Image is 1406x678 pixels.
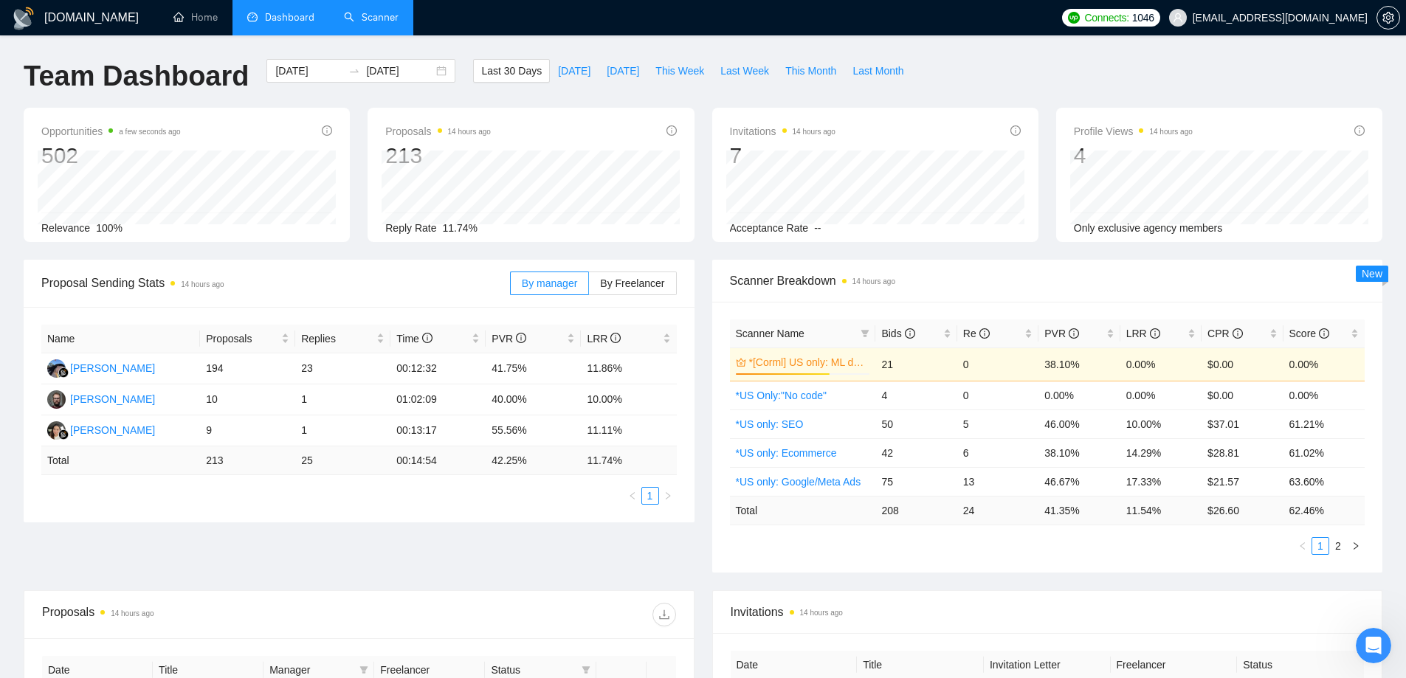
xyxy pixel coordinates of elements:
td: 0 [957,347,1038,381]
span: left [1298,542,1307,550]
span: 1046 [1132,10,1154,26]
span: right [1351,542,1360,550]
span: Opportunities [41,122,181,140]
div: Proposals [42,603,359,626]
button: right [659,487,677,505]
td: 00:12:32 [390,353,486,384]
a: LA[PERSON_NAME] [47,423,155,435]
span: info-circle [610,333,621,343]
td: 11.54 % [1120,496,1202,525]
span: Status [491,662,575,678]
span: filter [359,665,368,674]
td: 6 [957,438,1038,467]
td: 41.75% [486,353,581,384]
td: 0.00% [1120,381,1202,409]
img: upwork-logo.png [1068,12,1080,24]
td: 10.00% [1120,409,1202,438]
a: 2 [1330,538,1346,554]
span: Invitations [731,603,1365,621]
div: 7 [730,142,835,170]
span: This Week [655,63,704,79]
span: info-circle [1150,328,1160,339]
span: -- [814,222,821,234]
li: Previous Page [624,487,641,505]
time: 14 hours ago [793,128,835,136]
td: 17.33% [1120,467,1202,496]
td: 38.10% [1038,347,1120,381]
input: Start date [275,63,342,79]
td: 42.25 % [486,446,581,475]
span: Dashboard [265,11,314,24]
span: info-circle [979,328,990,339]
td: $0.00 [1202,347,1283,381]
a: *US only: Google/Meta Ads [736,476,861,488]
td: 23 [295,353,390,384]
td: 10 [200,384,295,415]
td: 00:14:54 [390,446,486,475]
span: Invitations [730,122,835,140]
td: 1 [295,384,390,415]
span: Last 30 Days [481,63,542,79]
img: DW [47,390,66,409]
button: left [1294,537,1312,555]
a: *US Only:"No code" [736,390,827,401]
td: 00:13:17 [390,415,486,446]
button: Last 30 Days [473,59,550,83]
td: $21.57 [1202,467,1283,496]
span: info-circle [322,125,332,136]
span: setting [1377,12,1399,24]
li: Next Page [1347,537,1365,555]
div: [PERSON_NAME] [70,391,155,407]
time: 14 hours ago [1149,128,1192,136]
span: info-circle [1010,125,1021,136]
input: End date [366,63,433,79]
td: 61.02% [1283,438,1365,467]
span: Bids [881,328,914,339]
span: info-circle [905,328,915,339]
td: $ 26.60 [1202,496,1283,525]
img: gigradar-bm.png [58,429,69,440]
span: By manager [522,277,577,289]
a: homeHome [173,11,218,24]
td: 0.00% [1283,381,1365,409]
span: left [628,491,637,500]
a: 1 [1312,538,1329,554]
td: 10.00% [581,384,676,415]
button: right [1347,537,1365,555]
span: filter [858,322,872,345]
span: 100% [96,222,123,234]
span: info-circle [1233,328,1243,339]
span: dashboard [247,12,258,22]
span: 11.74% [443,222,478,234]
span: user [1173,13,1183,23]
time: 14 hours ago [448,128,491,136]
time: 14 hours ago [852,277,895,286]
td: Total [41,446,200,475]
time: 14 hours ago [800,609,843,617]
button: Last Month [844,59,912,83]
td: 11.74 % [581,446,676,475]
a: setting [1376,12,1400,24]
button: setting [1376,6,1400,30]
span: CPR [1207,328,1242,339]
button: This Month [777,59,844,83]
span: LRR [587,333,621,345]
td: 21 [875,347,957,381]
li: 1 [641,487,659,505]
td: 75 [875,467,957,496]
td: 0.00% [1120,347,1202,381]
a: AA[PERSON_NAME] [47,362,155,373]
li: 2 [1329,537,1347,555]
th: Replies [295,325,390,353]
img: logo [12,7,35,30]
span: PVR [1044,328,1079,339]
img: AA [47,359,66,378]
td: 55.56% [486,415,581,446]
span: filter [582,665,590,674]
span: Connects: [1084,10,1128,26]
li: Previous Page [1294,537,1312,555]
span: [DATE] [607,63,639,79]
td: 01:02:09 [390,384,486,415]
span: Re [963,328,990,339]
time: 14 hours ago [111,609,154,618]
